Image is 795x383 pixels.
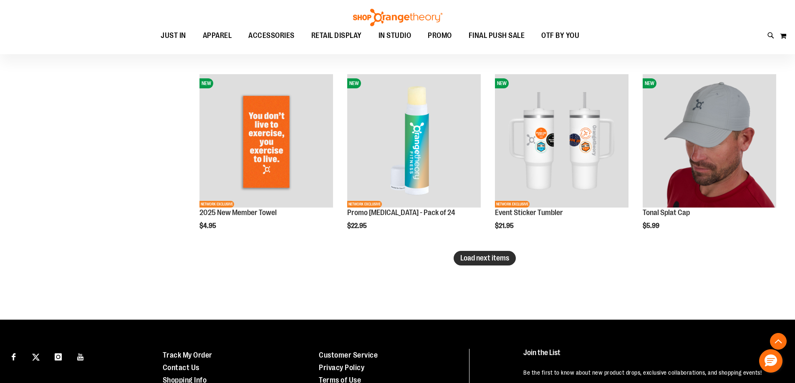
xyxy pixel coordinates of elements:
[759,349,782,373] button: Hello, have a question? Let’s chat.
[643,74,776,209] a: Product image for Grey Tonal Splat CapNEW
[347,201,382,208] span: NETWORK EXCLUSIVE
[199,78,213,88] span: NEW
[199,222,217,230] span: $4.95
[194,26,240,45] a: APPAREL
[352,9,444,26] img: Shop Orangetheory
[495,74,628,208] img: OTF 40 oz. Sticker Tumbler
[643,74,776,208] img: Product image for Grey Tonal Splat Cap
[347,208,455,217] a: Promo [MEDICAL_DATA] - Pack of 24
[533,26,588,45] a: OTF BY YOU
[319,363,364,372] a: Privacy Policy
[491,70,633,251] div: product
[770,333,787,350] button: Back To Top
[240,26,303,45] a: ACCESSORIES
[639,70,780,251] div: product
[495,208,563,217] a: Event Sticker Tumbler
[29,349,43,363] a: Visit our X page
[319,351,378,359] a: Customer Service
[199,74,333,209] a: OTF 2025 New Member TowelNEWNETWORK EXCLUSIVE
[643,208,690,217] a: Tonal Splat Cap
[454,251,516,265] button: Load next items
[347,74,481,208] img: Promo Lip Balm - Pack of 24
[248,26,295,45] span: ACCESSORIES
[460,26,533,45] a: FINAL PUSH SALE
[303,26,370,45] a: RETAIL DISPLAY
[32,353,40,361] img: Twitter
[370,26,420,45] a: IN STUDIO
[460,254,509,262] span: Load next items
[199,208,277,217] a: 2025 New Member Towel
[495,201,530,208] span: NETWORK EXCLUSIVE
[311,26,362,45] span: RETAIL DISPLAY
[523,368,776,377] p: Be the first to know about new product drops, exclusive collaborations, and shopping events!
[379,26,411,45] span: IN STUDIO
[495,74,628,209] a: OTF 40 oz. Sticker TumblerNEWNETWORK EXCLUSIVE
[199,201,234,208] span: NETWORK EXCLUSIVE
[347,78,361,88] span: NEW
[428,26,452,45] span: PROMO
[73,349,88,363] a: Visit our Youtube page
[643,222,661,230] span: $5.99
[51,349,66,363] a: Visit our Instagram page
[419,26,460,45] a: PROMO
[6,349,21,363] a: Visit our Facebook page
[469,26,525,45] span: FINAL PUSH SALE
[163,363,199,372] a: Contact Us
[203,26,232,45] span: APPAREL
[495,222,515,230] span: $21.95
[199,74,333,208] img: OTF 2025 New Member Towel
[541,26,579,45] span: OTF BY YOU
[343,70,485,251] div: product
[163,351,212,359] a: Track My Order
[195,70,337,251] div: product
[161,26,186,45] span: JUST IN
[643,78,656,88] span: NEW
[523,349,776,364] h4: Join the List
[495,78,509,88] span: NEW
[347,74,481,209] a: Promo Lip Balm - Pack of 24NEWNETWORK EXCLUSIVE
[347,222,368,230] span: $22.95
[152,26,194,45] a: JUST IN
